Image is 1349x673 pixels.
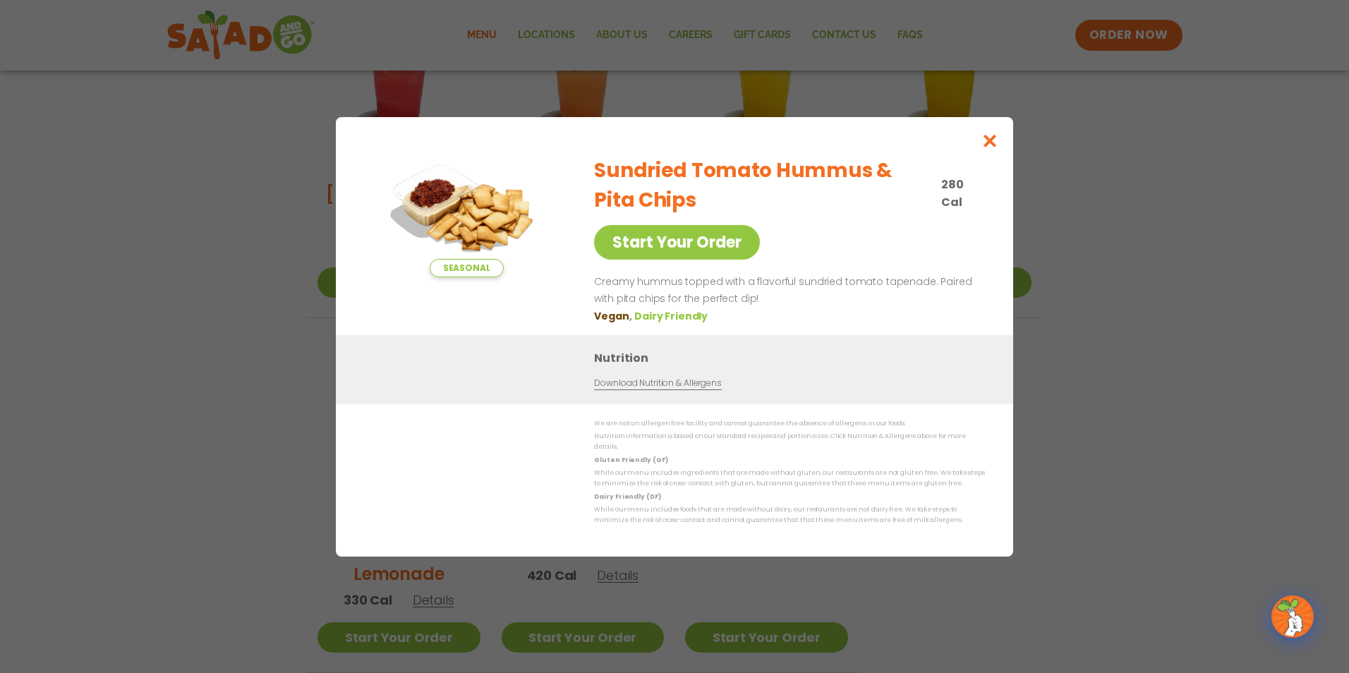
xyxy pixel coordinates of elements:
p: Nutrition information is based on our standard recipes and portion sizes. Click Nutrition & Aller... [594,431,985,453]
strong: Gluten Friendly (GF) [594,455,667,463]
img: Featured product photo for Sundried Tomato Hummus & Pita Chips [368,145,565,277]
a: Download Nutrition & Allergens [594,376,721,389]
p: Creamy hummus topped with a flavorful sundried tomato tapenade. Paired with pita chips for the pe... [594,274,979,308]
p: 280 Cal [941,176,979,211]
h2: Sundried Tomato Hummus & Pita Chips [594,156,933,215]
p: While our menu includes foods that are made without dairy, our restaurants are not dairy free. We... [594,504,985,526]
li: Dairy Friendly [634,308,710,323]
img: wpChatIcon [1273,597,1312,636]
button: Close modal [967,117,1013,164]
li: Vegan [594,308,634,323]
h3: Nutrition [594,348,992,366]
a: Start Your Order [594,225,760,260]
p: We are not an allergen free facility and cannot guarantee the absence of allergens in our foods. [594,418,985,429]
strong: Dairy Friendly (DF) [594,492,660,500]
p: While our menu includes ingredients that are made without gluten, our restaurants are not gluten ... [594,468,985,490]
span: Seasonal [430,258,504,277]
